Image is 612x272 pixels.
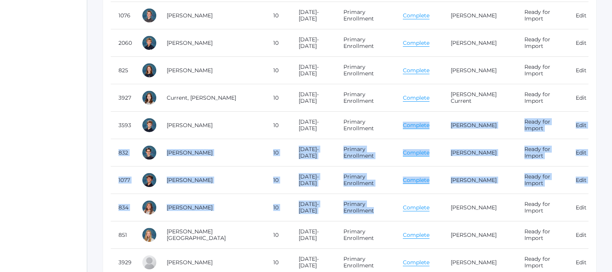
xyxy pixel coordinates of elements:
td: [DATE]-[DATE] [291,221,336,249]
a: [PERSON_NAME] [167,259,213,266]
a: [PERSON_NAME] [167,12,213,19]
td: [DATE]-[DATE] [291,112,336,139]
td: Ready for Import [517,57,568,84]
a: Edit [576,67,587,74]
td: 825 [111,57,134,84]
a: Complete [403,149,429,156]
td: Ready for Import [517,139,568,167]
a: Edit [576,204,587,211]
a: Complete [403,67,429,74]
td: Primary Enrollment [336,194,395,221]
a: Edit [576,231,587,238]
td: 10 [265,57,291,84]
div: Leah Current [142,90,157,105]
a: [PERSON_NAME] [167,122,213,129]
a: Edit [576,122,587,129]
a: [PERSON_NAME] [451,259,497,266]
div: Elijah Dreher [142,172,157,188]
div: Caleb Bradley [142,35,157,51]
a: [PERSON_NAME] [167,67,213,74]
td: Primary Enrollment [336,221,395,249]
a: [PERSON_NAME] [451,231,497,238]
a: Complete [403,94,429,102]
td: 10 [265,139,291,167]
a: Current, [PERSON_NAME] [167,94,236,101]
a: [PERSON_NAME] [451,149,497,156]
td: 832 [111,139,134,167]
td: Ready for Import [517,194,568,221]
td: Primary Enrollment [336,84,395,112]
a: [PERSON_NAME] [167,149,213,156]
a: Complete [403,259,429,266]
td: 10 [265,167,291,194]
td: Primary Enrollment [336,29,395,57]
a: Edit [576,177,587,184]
td: 10 [265,194,291,221]
td: Ready for Import [517,221,568,249]
a: Edit [576,12,587,19]
a: [PERSON_NAME] [451,39,497,46]
div: James DenHartog [142,145,157,160]
div: Sienna Hein [142,227,157,243]
a: [PERSON_NAME][GEOGRAPHIC_DATA] [167,228,226,241]
a: Edit [576,39,587,46]
td: Ready for Import [517,112,568,139]
td: [DATE]-[DATE] [291,139,336,167]
div: Joshua La Russo [142,255,157,270]
a: [PERSON_NAME] [451,177,497,184]
td: 851 [111,221,134,249]
a: Edit [576,259,587,266]
a: Complete [403,122,429,129]
td: Ready for Import [517,2,568,29]
a: Edit [576,94,587,101]
a: Edit [576,149,587,156]
td: [DATE]-[DATE] [291,84,336,112]
td: Ready for Import [517,29,568,57]
td: Ready for Import [517,167,568,194]
td: Primary Enrollment [336,139,395,167]
div: Elias Bradley [142,8,157,23]
a: Complete [403,177,429,184]
td: [DATE]-[DATE] [291,2,336,29]
a: [PERSON_NAME] Current [451,91,497,104]
td: 10 [265,221,291,249]
td: [DATE]-[DATE] [291,57,336,84]
td: [DATE]-[DATE] [291,29,336,57]
td: 1077 [111,167,134,194]
div: Adelise Erickson [142,200,157,215]
td: 10 [265,29,291,57]
td: 3927 [111,84,134,112]
td: 2060 [111,29,134,57]
td: 834 [111,194,134,221]
a: [PERSON_NAME] [167,204,213,211]
td: 1076 [111,2,134,29]
a: [PERSON_NAME] [167,39,213,46]
td: Primary Enrollment [336,2,395,29]
a: [PERSON_NAME] [451,122,497,129]
td: 3593 [111,112,134,139]
td: [DATE]-[DATE] [291,167,336,194]
td: Primary Enrollment [336,57,395,84]
a: [PERSON_NAME] [451,204,497,211]
a: Complete [403,231,429,239]
a: Complete [403,12,429,19]
td: Ready for Import [517,84,568,112]
td: 10 [265,112,291,139]
td: [DATE]-[DATE] [291,194,336,221]
td: 10 [265,84,291,112]
td: Primary Enrollment [336,167,395,194]
a: [PERSON_NAME] [451,12,497,19]
a: Complete [403,39,429,47]
a: Complete [403,204,429,211]
a: [PERSON_NAME] [167,177,213,184]
div: Ethan Cushing [142,117,157,133]
div: Caprice Carey [142,63,157,78]
td: 10 [265,2,291,29]
td: Primary Enrollment [336,112,395,139]
a: [PERSON_NAME] [451,67,497,74]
